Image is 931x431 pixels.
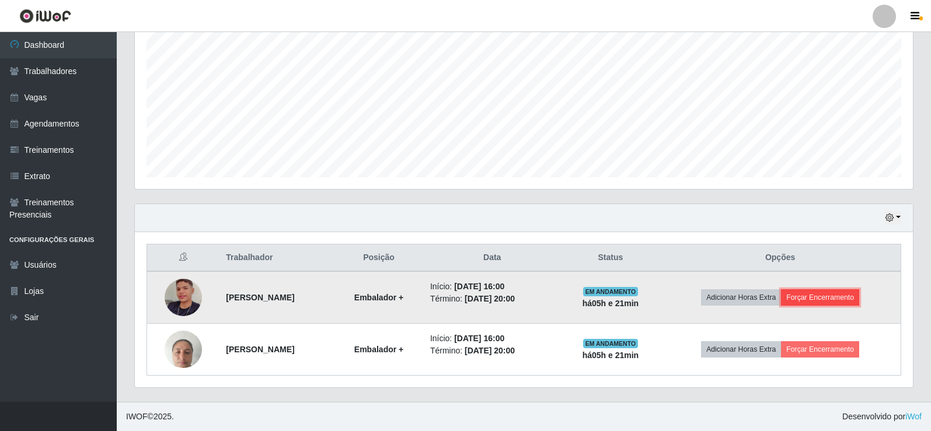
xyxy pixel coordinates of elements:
[430,345,555,357] li: Término:
[226,345,294,354] strong: [PERSON_NAME]
[583,339,639,348] span: EM ANDAMENTO
[165,264,202,331] img: 1718585107939.jpeg
[562,244,660,272] th: Status
[334,244,423,272] th: Posição
[454,334,504,343] time: [DATE] 16:00
[219,244,334,272] th: Trabalhador
[701,289,781,306] button: Adicionar Horas Extra
[354,345,403,354] strong: Embalador +
[226,293,294,302] strong: [PERSON_NAME]
[781,289,859,306] button: Forçar Encerramento
[126,412,148,421] span: IWOF
[430,281,555,293] li: Início:
[165,325,202,374] img: 1726585318668.jpeg
[660,244,901,272] th: Opções
[465,294,515,303] time: [DATE] 20:00
[583,351,639,360] strong: há 05 h e 21 min
[423,244,562,272] th: Data
[583,287,639,296] span: EM ANDAMENTO
[583,299,639,308] strong: há 05 h e 21 min
[430,293,555,305] li: Término:
[454,282,504,291] time: [DATE] 16:00
[701,341,781,358] button: Adicionar Horas Extra
[354,293,403,302] strong: Embalador +
[842,411,922,423] span: Desenvolvido por
[19,9,71,23] img: CoreUI Logo
[126,411,174,423] span: © 2025 .
[430,332,555,345] li: Início:
[781,341,859,358] button: Forçar Encerramento
[905,412,922,421] a: iWof
[465,346,515,355] time: [DATE] 20:00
